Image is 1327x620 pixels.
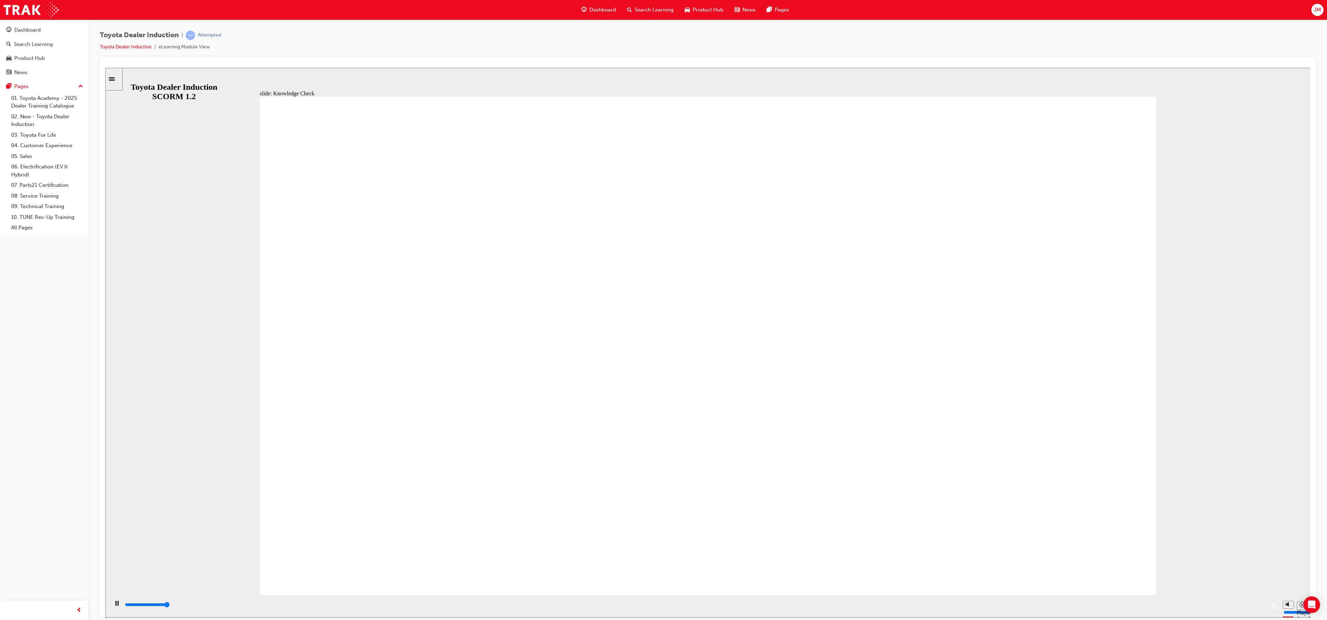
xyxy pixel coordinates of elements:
[6,70,11,76] span: news-icon
[3,52,86,65] a: Product Hub
[693,6,723,14] span: Product Hub
[1314,6,1321,14] span: JM
[182,31,183,39] span: |
[3,527,1174,550] div: playback controls
[1164,533,1174,544] button: Replay (Ctrl+Alt+R)
[14,69,27,77] div: News
[734,6,740,14] span: news-icon
[186,31,195,40] span: learningRecordVerb_ATTEMPT-icon
[14,26,41,34] div: Dashboard
[627,6,632,14] span: search-icon
[6,84,11,90] span: pages-icon
[1191,542,1202,554] div: Playback Speed
[775,6,789,14] span: Pages
[1177,533,1189,541] button: Mute (Ctrl+Alt+M)
[8,180,86,191] a: 07. Parts21 Certification
[8,161,86,180] a: 06. Electrification (EV & Hybrid)
[8,151,86,162] a: 05. Sales
[1191,533,1202,542] button: Playback speed
[19,534,64,540] input: slide progress
[621,3,679,17] a: search-iconSearch Learning
[14,54,45,62] div: Product Hub
[3,24,86,37] a: Dashboard
[14,82,29,90] div: Pages
[1178,542,1223,547] input: volume
[8,222,86,233] a: All Pages
[6,27,11,33] span: guage-icon
[679,3,729,17] a: car-iconProduct Hub
[589,6,616,14] span: Dashboard
[3,38,86,51] a: Search Learning
[159,43,210,51] li: eLearning Module View
[8,140,86,151] a: 04. Customer Experience
[635,6,674,14] span: Search Learning
[576,3,621,17] a: guage-iconDashboard
[1311,4,1324,16] button: JM
[100,31,179,39] span: Toyota Dealer Induction
[8,111,86,130] a: 02. New - Toyota Dealer Induction
[8,201,86,212] a: 09. Technical Training
[198,32,221,39] div: Attempted
[685,6,690,14] span: car-icon
[8,212,86,223] a: 10. TUNE Rev-Up Training
[581,6,587,14] span: guage-icon
[78,82,83,91] span: up-icon
[742,6,756,14] span: News
[77,606,82,615] span: prev-icon
[3,66,86,79] a: News
[3,533,15,545] button: Pause (Ctrl+Alt+P)
[1174,527,1202,550] div: misc controls
[8,191,86,201] a: 08. Service Training
[3,22,86,80] button: DashboardSearch LearningProduct HubNews
[14,40,53,48] div: Search Learning
[761,3,795,17] a: pages-iconPages
[8,130,86,141] a: 03. Toyota For Life
[8,93,86,111] a: 01. Toyota Academy - 2025 Dealer Training Catalogue
[100,44,152,50] a: Toyota Dealer Induction
[3,2,59,18] img: Trak
[3,80,86,93] button: Pages
[729,3,761,17] a: news-iconNews
[6,55,11,62] span: car-icon
[767,6,772,14] span: pages-icon
[6,41,11,48] span: search-icon
[1303,596,1320,613] div: Open Intercom Messenger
